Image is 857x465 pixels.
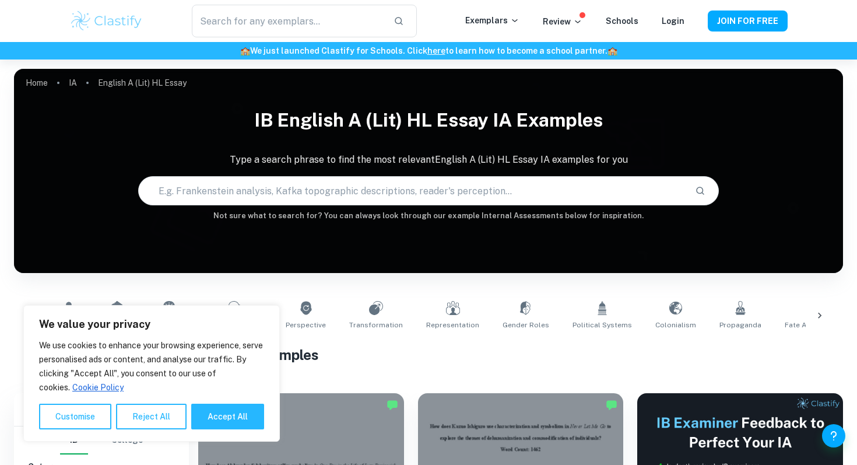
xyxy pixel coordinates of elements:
button: Help and Feedback [822,424,845,447]
h6: Not sure what to search for? You can always look through our example Internal Assessments below f... [14,210,843,222]
a: here [427,46,445,55]
p: Type a search phrase to find the most relevant English A (Lit) HL Essay IA examples for you [14,153,843,167]
span: Political Systems [572,320,632,330]
button: Search [690,181,710,201]
a: Cookie Policy [72,382,124,393]
p: Exemplars [465,14,519,27]
a: Login [662,16,684,26]
button: Accept All [191,404,264,429]
a: IA [69,75,77,91]
img: Marked [387,399,398,411]
span: Gender Roles [503,320,549,330]
p: Review [543,15,582,28]
span: Representation [426,320,479,330]
a: Schools [606,16,638,26]
input: Search for any exemplars... [192,5,384,37]
span: Fate and Destiny [785,320,842,330]
p: English A (Lit) HL Essay [98,76,187,89]
p: We use cookies to enhance your browsing experience, serve personalised ads or content, and analys... [39,338,264,394]
img: Marked [606,399,617,411]
span: Propaganda [719,320,761,330]
button: Customise [39,404,111,429]
a: Home [26,75,48,91]
h6: We just launched Clastify for Schools. Click to learn how to become a school partner. [2,44,855,57]
span: Colonialism [655,320,696,330]
img: Clastify logo [69,9,143,33]
span: 🏫 [240,46,250,55]
h6: Filter exemplars [14,393,189,426]
span: Transformation [349,320,403,330]
div: We value your privacy [23,305,280,442]
input: E.g. Frankenstein analysis, Kafka topographic descriptions, reader's perception... [139,174,685,207]
h1: IB English A (Lit) HL Essay IA examples [14,102,843,139]
p: We value your privacy [39,317,264,331]
h1: All English A (Lit) HL Essay IA Examples [55,344,802,365]
span: Perspective [286,320,326,330]
button: JOIN FOR FREE [708,11,788,32]
span: 🏫 [607,46,617,55]
button: Reject All [116,404,187,429]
